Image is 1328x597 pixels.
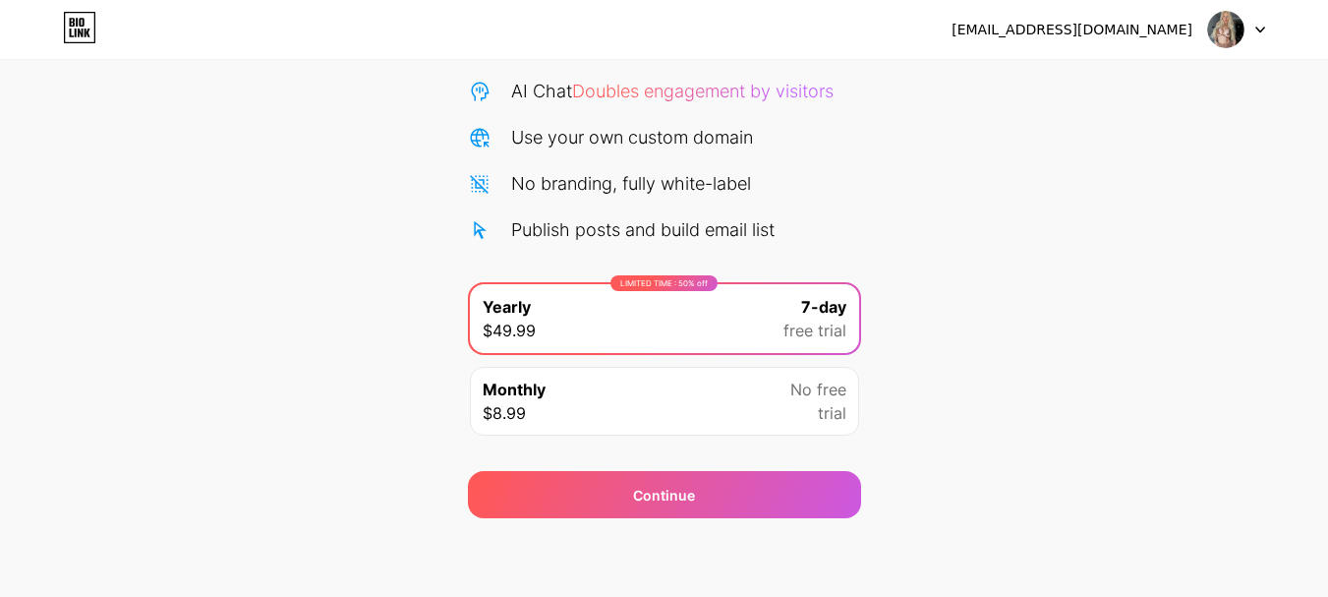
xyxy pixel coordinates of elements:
img: dwarkacallgirl [1207,11,1244,48]
div: [EMAIL_ADDRESS][DOMAIN_NAME] [952,20,1192,40]
div: Use your own custom domain [511,124,753,150]
span: Continue [633,485,695,506]
div: AI Chat [511,78,834,104]
span: Monthly [483,378,546,401]
span: No free [790,378,846,401]
span: trial [818,401,846,425]
span: Yearly [483,295,531,319]
span: free trial [783,319,846,342]
div: No branding, fully white-label [511,170,751,197]
div: LIMITED TIME : 50% off [610,275,718,291]
span: Doubles engagement by visitors [572,81,834,101]
span: $8.99 [483,401,526,425]
span: 7-day [801,295,846,319]
div: Publish posts and build email list [511,216,775,243]
span: $49.99 [483,319,536,342]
